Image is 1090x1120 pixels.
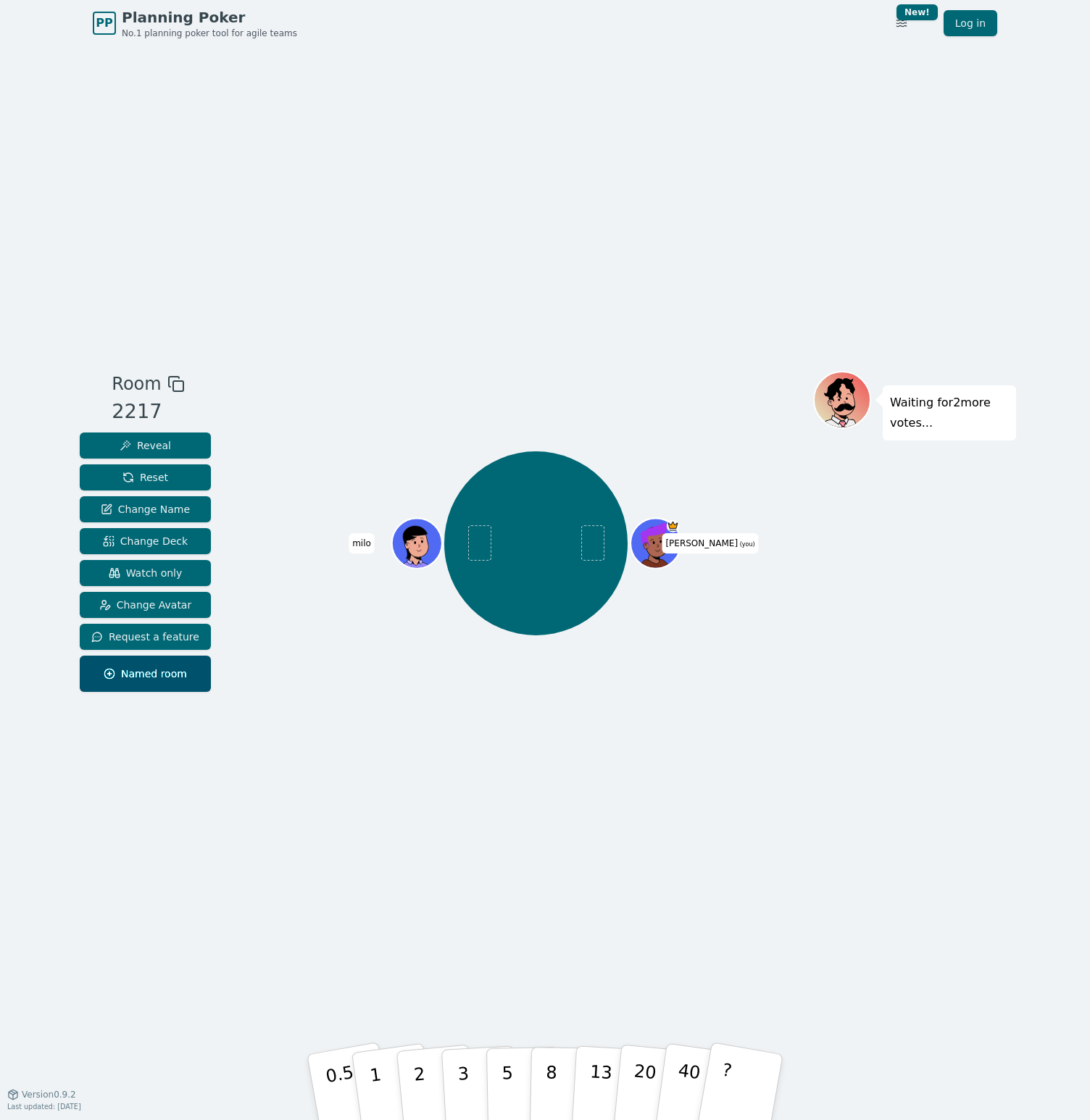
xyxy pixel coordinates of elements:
[80,560,211,586] button: Watch only
[349,533,375,553] span: Click to change your name
[80,496,211,522] button: Change Name
[122,28,297,39] span: No.1 planning poker tool for agile teams
[890,393,1009,433] p: Waiting for 2 more votes...
[7,1089,76,1100] button: Version0.9.2
[944,10,997,36] a: Log in
[120,438,171,453] span: Reveal
[80,656,211,692] button: Named room
[7,1103,81,1111] span: Last updated: [DATE]
[93,7,297,39] a: PPPlanning PokerNo.1 planning poker tool for agile teams
[101,502,190,517] span: Change Name
[109,566,183,580] span: Watch only
[80,464,211,490] button: Reset
[80,592,211,618] button: Change Avatar
[112,397,184,427] div: 2217
[91,630,199,644] span: Request a feature
[662,533,758,553] span: Click to change your name
[80,528,211,554] button: Change Deck
[738,541,755,548] span: (you)
[103,534,188,548] span: Change Deck
[99,598,192,612] span: Change Avatar
[22,1089,76,1100] span: Version 0.9.2
[122,7,297,28] span: Planning Poker
[889,10,915,36] button: New!
[104,666,187,681] span: Named room
[80,624,211,650] button: Request a feature
[896,4,938,20] div: New!
[632,519,679,567] button: Click to change your avatar
[666,519,678,532] span: bartholomew is the host
[80,432,211,459] button: Reveal
[122,470,168,485] span: Reset
[96,14,112,32] span: PP
[112,371,161,397] span: Room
